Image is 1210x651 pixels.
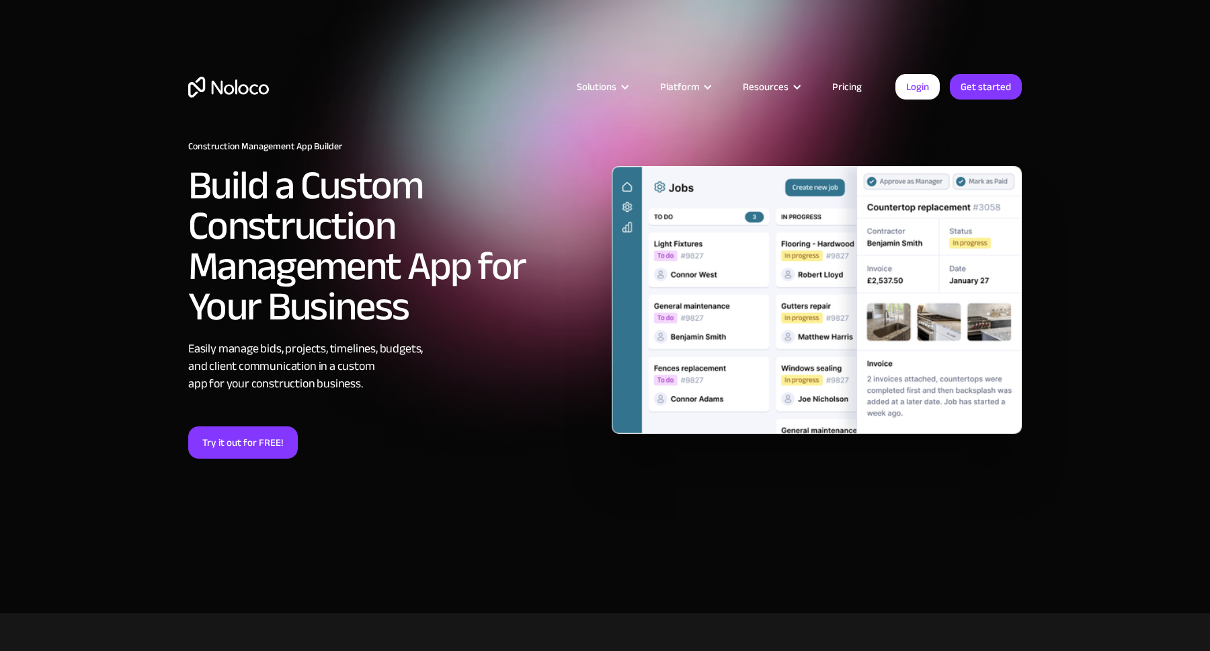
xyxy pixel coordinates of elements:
[743,78,789,95] div: Resources
[188,165,598,327] h2: Build a Custom Construction Management App for Your Business
[188,77,269,98] a: home
[726,78,815,95] div: Resources
[188,340,598,393] div: Easily manage bids, projects, timelines, budgets, and client communication in a custom app for yo...
[188,426,298,459] a: Try it out for FREE!
[950,74,1022,100] a: Get started
[560,78,643,95] div: Solutions
[895,74,940,100] a: Login
[660,78,699,95] div: Platform
[577,78,616,95] div: Solutions
[815,78,879,95] a: Pricing
[643,78,726,95] div: Platform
